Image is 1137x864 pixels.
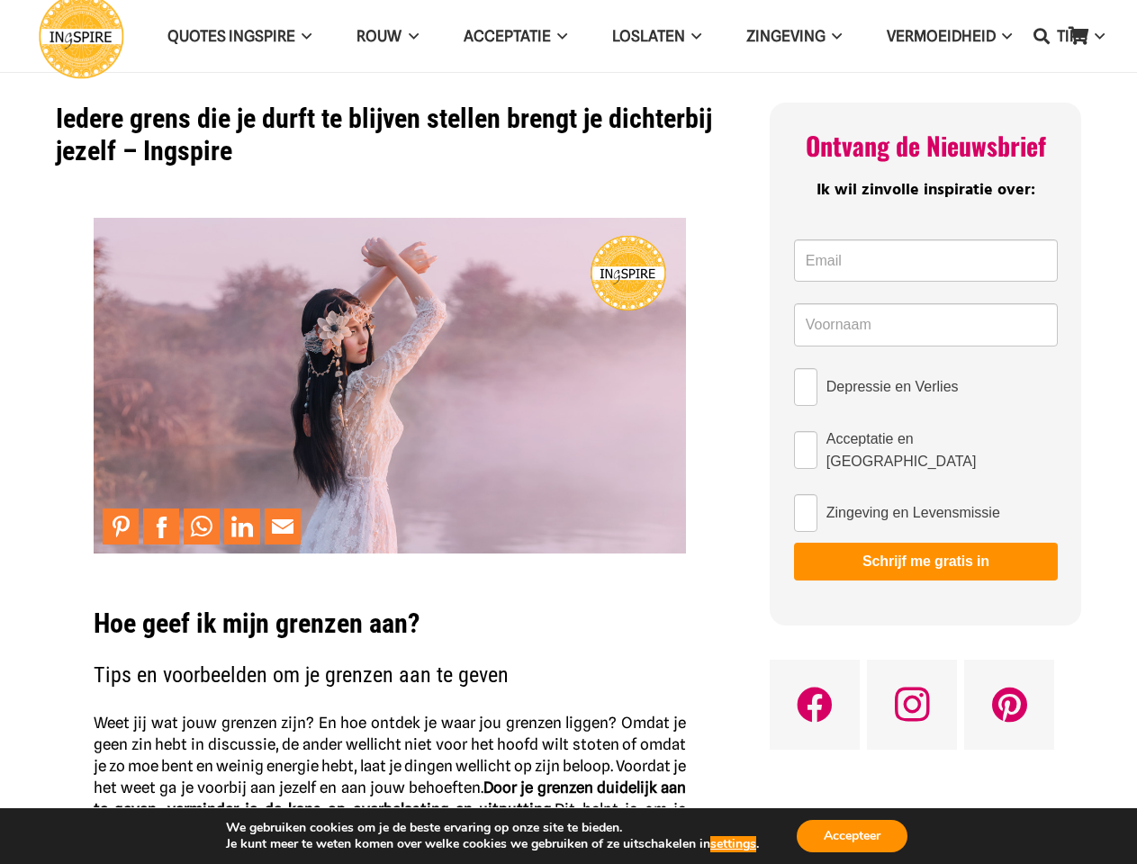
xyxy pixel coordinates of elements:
input: Email [794,239,1058,283]
a: ROUWROUW Menu [334,13,440,59]
span: Acceptatie [464,27,551,45]
p: Je kunt meer te weten komen over welke cookies we gebruiken of ze uitschakelen in . [226,836,759,852]
a: Instagram [867,660,957,750]
a: ZingevingZingeving Menu [724,13,864,59]
a: Share to WhatsApp [184,508,220,544]
span: Loslaten [612,27,685,45]
button: Schrijf me gratis in [794,543,1058,580]
a: QUOTES INGSPIREQUOTES INGSPIRE Menu [145,13,334,59]
span: Acceptatie Menu [551,13,567,58]
a: Share to LinkedIn [224,508,260,544]
a: Mail to Email This [265,508,301,544]
a: Share to Facebook [143,508,179,544]
button: settings [710,836,756,852]
span: Hoe geef ik mijn grenzen aan? [94,607,420,639]
span: ROUW Menu [402,13,418,58]
button: Accepteer [797,820,907,852]
a: Pinterest [964,660,1054,750]
h2: Tips en voorbeelden om je grenzen aan te geven [94,662,686,688]
a: Facebook [770,660,860,750]
a: VERMOEIDHEIDVERMOEIDHEID Menu [864,13,1034,59]
span: VERMOEIDHEID [887,27,996,45]
a: LoslatenLoslaten Menu [590,13,724,59]
span: Ik wil zinvolle inspiratie over: [817,177,1035,203]
a: Zoeken [1024,13,1060,58]
li: LinkedIn [224,508,265,544]
li: Facebook [143,508,184,544]
input: Voornaam [794,303,1058,346]
span: Zingeving [746,27,826,45]
li: Pinterest [103,508,143,544]
input: Acceptatie en [GEOGRAPHIC_DATA] [794,431,817,469]
a: AcceptatieAcceptatie Menu [441,13,590,59]
span: Acceptatie en [GEOGRAPHIC_DATA] [826,427,1058,472]
a: Pin to Pinterest [103,508,139,544]
span: VERMOEIDHEID Menu [996,13,1012,58]
span: QUOTES INGSPIRE [167,27,295,45]
span: TIPS [1057,27,1087,45]
input: Depressie en Verlies [794,368,817,406]
span: Zingeving Menu [826,13,842,58]
li: WhatsApp [184,508,224,544]
li: Email This [265,508,305,544]
span: Depressie en Verlies [826,375,959,398]
h1: Iedere grens die je durft te blijven stellen brengt je dichterbij jezelf – Ingspire [56,103,725,167]
input: Zingeving en Levensmissie [794,494,817,532]
span: QUOTES INGSPIRE Menu [295,13,311,58]
p: We gebruiken cookies om je de beste ervaring op onze site te bieden. [226,820,759,836]
span: Ontvang de Nieuwsbrief [806,127,1046,164]
span: TIPS Menu [1087,13,1104,58]
span: Zingeving en Levensmissie [826,501,1000,524]
span: Loslaten Menu [685,13,701,58]
a: TIPSTIPS Menu [1034,13,1126,59]
img: Hoe geef ik mijn grenzen aan? Tips en voorbeelden om je grenzen aan te geven bij onbegrip vermoei... [94,218,686,553]
span: ROUW [356,27,402,45]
